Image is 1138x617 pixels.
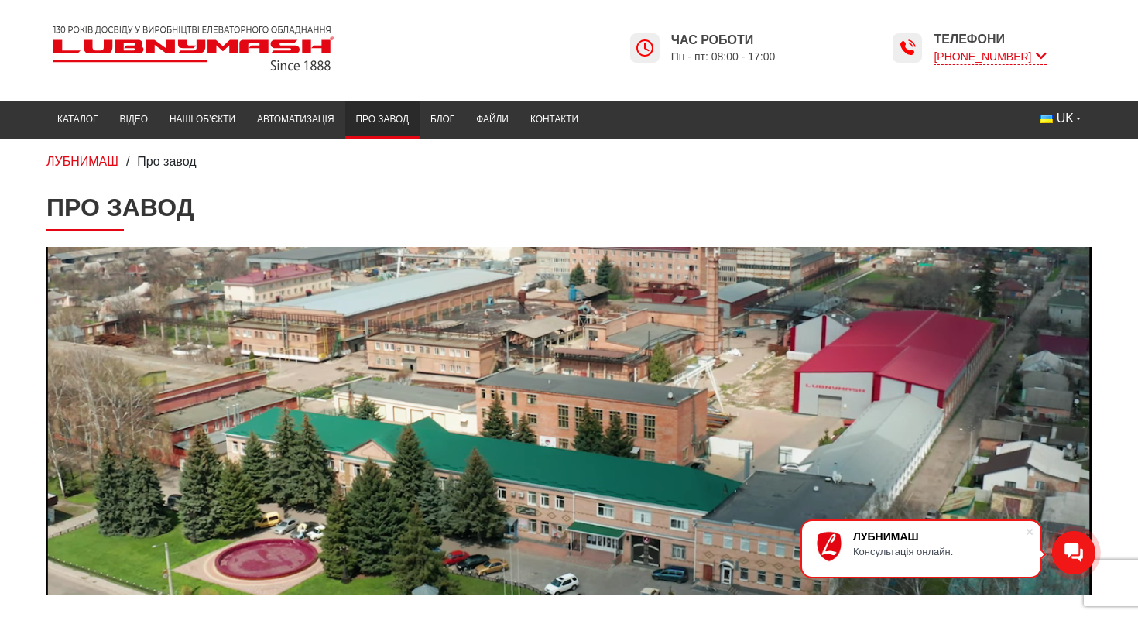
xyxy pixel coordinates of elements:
img: Lubnymash time icon [636,39,654,57]
img: Lubnymash time icon [898,39,917,57]
img: Українська [1040,115,1053,123]
span: / [126,155,129,168]
span: UK [1057,110,1074,127]
a: Каталог [46,105,108,135]
a: Відео [108,105,158,135]
div: Консультація онлайн. [853,546,1025,557]
a: Наші об’єкти [159,105,246,135]
div: ЛУБНИМАШ [853,530,1025,543]
span: Час роботи [671,32,776,49]
h1: Про завод [46,193,1092,231]
span: Про завод [137,155,196,168]
a: ЛУБНИМАШ [46,155,118,168]
button: UK [1030,105,1092,132]
a: Файли [465,105,519,135]
span: Пн - пт: 08:00 - 17:00 [671,50,776,64]
img: Lubnymash [46,19,341,77]
span: [PHONE_NUMBER] [934,49,1046,65]
a: Блог [420,105,465,135]
a: Про завод [345,105,420,135]
a: Контакти [519,105,589,135]
a: Автоматизація [246,105,345,135]
span: Телефони [934,31,1046,48]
